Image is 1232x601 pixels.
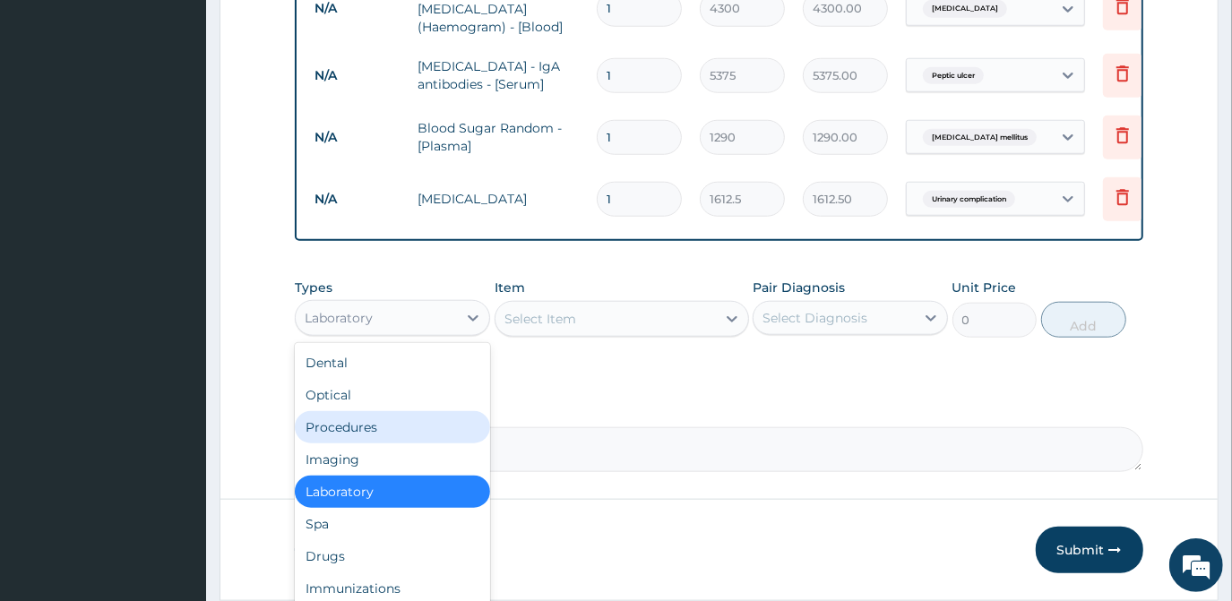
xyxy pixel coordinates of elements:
[952,279,1017,296] label: Unit Price
[923,67,984,85] span: Peptic ulcer
[409,110,588,164] td: Blood Sugar Random - [Plasma]
[495,279,525,296] label: Item
[923,191,1015,209] span: Urinary complication
[504,310,576,328] div: Select Item
[409,48,588,102] td: [MEDICAL_DATA] - IgA antibodies - [Serum]
[295,411,490,443] div: Procedures
[295,280,332,296] label: Types
[93,100,301,124] div: Chat with us now
[762,309,867,327] div: Select Diagnosis
[295,508,490,540] div: Spa
[295,379,490,411] div: Optical
[1041,302,1126,338] button: Add
[306,183,409,216] td: N/A
[305,309,373,327] div: Laboratory
[923,129,1037,147] span: [MEDICAL_DATA] mellitus
[33,90,73,134] img: d_794563401_company_1708531726252_794563401
[409,181,588,217] td: [MEDICAL_DATA]
[294,9,337,52] div: Minimize live chat window
[1036,527,1143,573] button: Submit
[295,540,490,572] div: Drugs
[9,406,341,468] textarea: Type your message and hit 'Enter'
[295,476,490,508] div: Laboratory
[306,121,409,154] td: N/A
[295,402,1142,417] label: Comment
[753,279,845,296] label: Pair Diagnosis
[104,184,247,365] span: We're online!
[306,59,409,92] td: N/A
[295,347,490,379] div: Dental
[295,443,490,476] div: Imaging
